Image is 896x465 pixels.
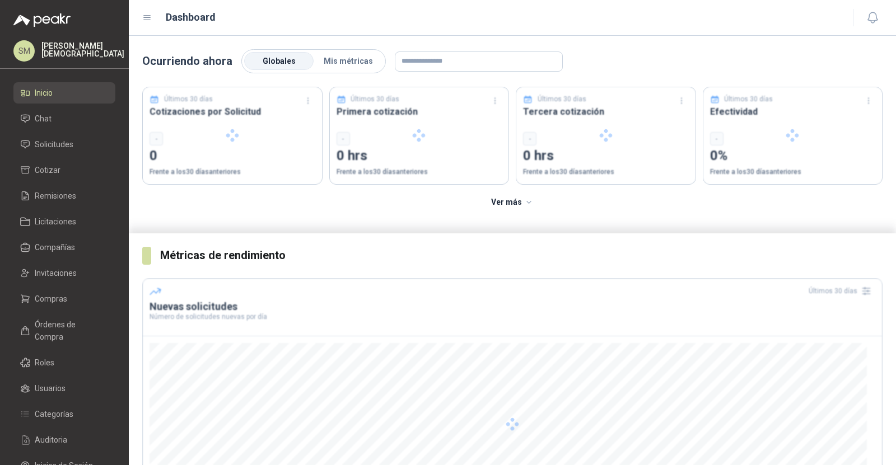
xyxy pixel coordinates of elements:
[41,42,124,58] p: [PERSON_NAME] [DEMOGRAPHIC_DATA]
[13,378,115,399] a: Usuarios
[35,87,53,99] span: Inicio
[35,408,73,420] span: Categorías
[13,159,115,181] a: Cotizar
[13,211,115,232] a: Licitaciones
[13,352,115,373] a: Roles
[35,293,67,305] span: Compras
[13,134,115,155] a: Solicitudes
[35,356,54,369] span: Roles
[485,191,540,214] button: Ver más
[263,57,296,65] span: Globales
[13,40,35,62] div: SM
[35,241,75,253] span: Compañías
[35,138,73,151] span: Solicitudes
[13,288,115,309] a: Compras
[166,10,216,25] h1: Dashboard
[13,237,115,258] a: Compañías
[13,108,115,129] a: Chat
[160,247,883,264] h3: Métricas de rendimiento
[35,164,60,176] span: Cotizar
[35,267,77,279] span: Invitaciones
[35,190,76,202] span: Remisiones
[13,314,115,347] a: Órdenes de Compra
[35,112,52,125] span: Chat
[35,215,76,228] span: Licitaciones
[13,429,115,450] a: Auditoria
[13,185,115,206] a: Remisiones
[35,382,66,394] span: Usuarios
[13,262,115,284] a: Invitaciones
[35,318,105,343] span: Órdenes de Compra
[13,403,115,425] a: Categorías
[35,434,67,446] span: Auditoria
[324,57,373,65] span: Mis métricas
[142,53,232,70] p: Ocurriendo ahora
[13,13,71,27] img: Logo peakr
[13,82,115,104] a: Inicio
